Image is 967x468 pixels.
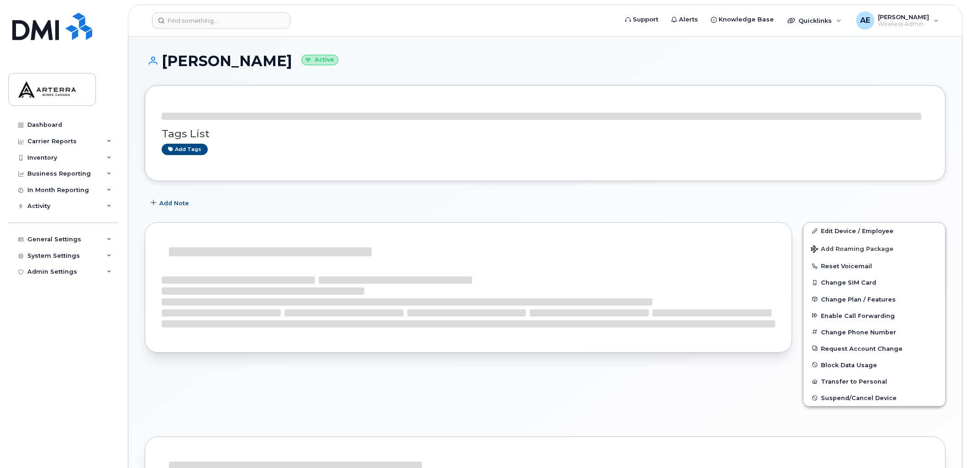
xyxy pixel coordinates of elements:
[804,373,945,390] button: Transfer to Personal
[804,307,945,324] button: Enable Call Forwarding
[804,223,945,239] a: Edit Device / Employee
[301,55,338,65] small: Active
[162,144,208,155] a: Add tags
[804,357,945,373] button: Block Data Usage
[159,199,189,208] span: Add Note
[821,395,897,401] span: Suspend/Cancel Device
[804,291,945,307] button: Change Plan / Features
[145,195,197,211] button: Add Note
[811,245,893,254] span: Add Roaming Package
[804,324,945,340] button: Change Phone Number
[804,390,945,406] button: Suspend/Cancel Device
[804,274,945,291] button: Change SIM Card
[804,258,945,274] button: Reset Voicemail
[162,128,929,140] h3: Tags List
[821,312,895,319] span: Enable Call Forwarding
[145,53,946,69] h1: [PERSON_NAME]
[804,340,945,357] button: Request Account Change
[821,296,896,302] span: Change Plan / Features
[804,239,945,258] button: Add Roaming Package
